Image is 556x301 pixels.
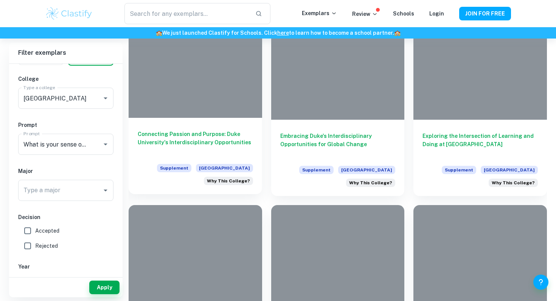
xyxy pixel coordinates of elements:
[429,11,444,17] a: Login
[23,84,55,91] label: Type a college
[489,179,538,187] div: What is your sense of Duke as a university and a community, and why do you consider it a good mat...
[196,164,253,172] span: [GEOGRAPHIC_DATA]
[9,42,123,63] h6: Filter exemplars
[338,166,395,174] span: [GEOGRAPHIC_DATA]
[299,166,334,174] span: Supplement
[18,121,113,129] h6: Prompt
[302,9,337,17] p: Exemplars
[100,139,111,150] button: Open
[277,30,289,36] a: here
[271,20,405,196] a: Embracing Duke's Interdisciplinary Opportunities for Global ChangeSupplement[GEOGRAPHIC_DATA]What...
[492,179,535,186] span: Why This College?
[393,11,414,17] a: Schools
[35,227,59,235] span: Accepted
[459,7,511,20] button: JOIN FOR FREE
[280,132,396,157] h6: Embracing Duke's Interdisciplinary Opportunities for Global Change
[346,179,395,187] div: What is your sense of Duke as a university and a community, and why do you consider it a good mat...
[413,20,547,196] a: Exploring the Intersection of Learning and Doing at [GEOGRAPHIC_DATA]Supplement[GEOGRAPHIC_DATA]W...
[45,6,93,21] img: Clastify logo
[35,242,58,250] span: Rejected
[18,75,113,83] h6: College
[352,10,378,18] p: Review
[100,93,111,103] button: Open
[18,262,113,271] h6: Year
[422,132,538,157] h6: Exploring the Intersection of Learning and Doing at [GEOGRAPHIC_DATA]
[156,30,162,36] span: 🏫
[207,178,250,184] span: Why This College?
[89,281,120,294] button: Apply
[349,179,392,186] span: Why This College?
[100,185,111,196] button: Open
[124,3,249,24] input: Search for any exemplars...
[442,166,476,174] span: Supplement
[394,30,401,36] span: 🏫
[204,177,253,185] div: What is your sense of Duke as a university and a community, and why do you consider it a good mat...
[481,166,538,174] span: [GEOGRAPHIC_DATA]
[18,213,113,221] h6: Decision
[2,29,554,37] h6: We just launched Clastify for Schools. Click to learn how to become a school partner.
[23,130,40,137] label: Prompt
[129,20,262,196] a: Connecting Passion and Purpose: Duke University's Interdisciplinary OpportunitiesSupplement[GEOGR...
[533,275,548,290] button: Help and Feedback
[18,167,113,175] h6: Major
[157,164,191,172] span: Supplement
[138,130,253,155] h6: Connecting Passion and Purpose: Duke University's Interdisciplinary Opportunities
